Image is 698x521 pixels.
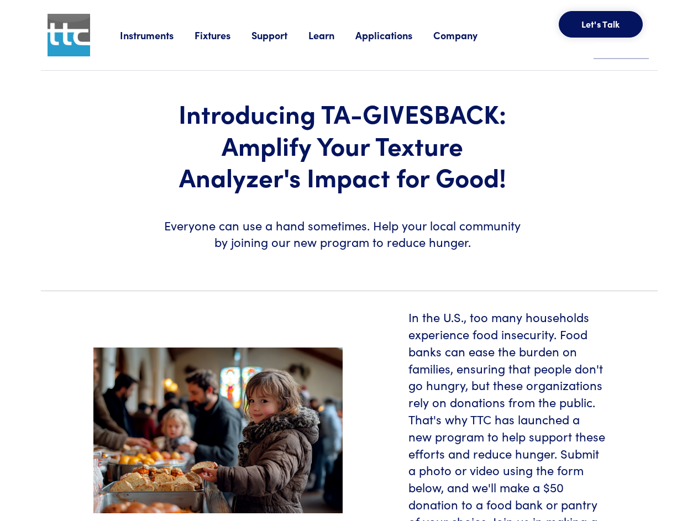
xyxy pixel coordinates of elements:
[161,217,524,251] h6: Everyone can use a hand sometimes. Help your local community by joining our new program to reduce...
[93,348,343,514] img: food-pantry-header.jpeg
[433,28,498,42] a: Company
[355,28,433,42] a: Applications
[308,28,355,42] a: Learn
[559,11,643,38] button: Let's Talk
[120,28,195,42] a: Instruments
[48,14,90,56] img: ttc_logo_1x1_v1.0.png
[195,28,251,42] a: Fixtures
[161,97,524,193] h1: Introducing TA-GIVESBACK: Amplify Your Texture Analyzer's Impact for Good!
[251,28,308,42] a: Support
